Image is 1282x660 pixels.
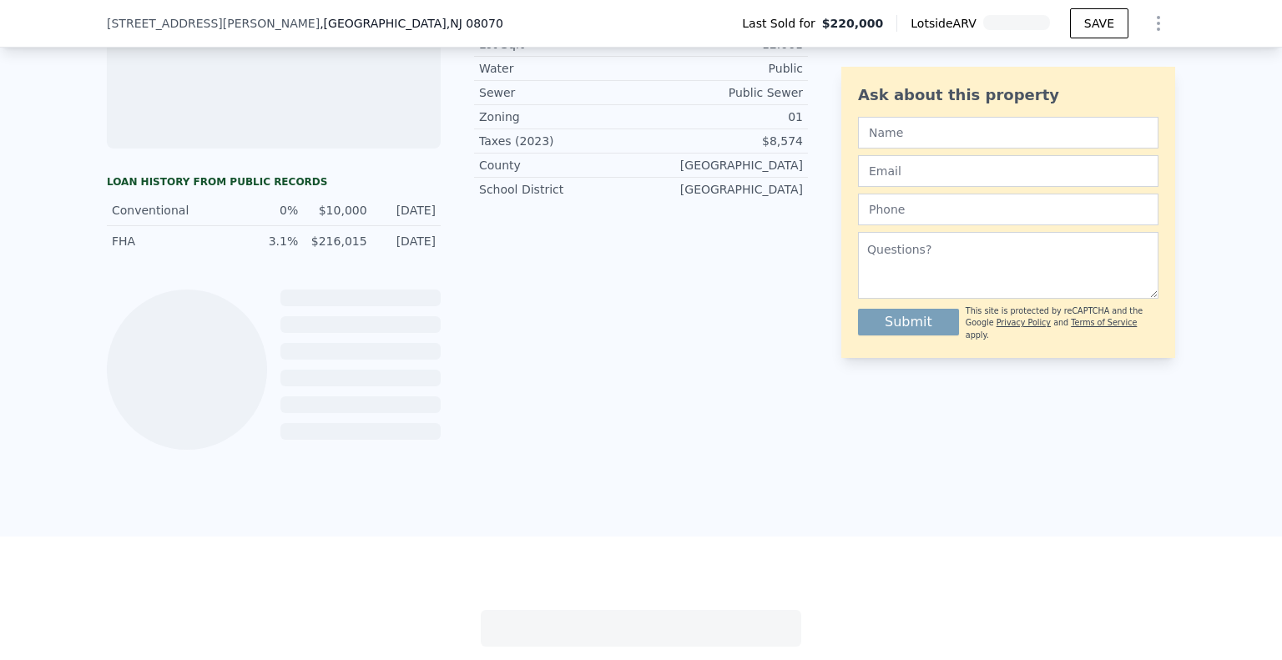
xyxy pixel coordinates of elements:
div: Water [479,60,641,77]
div: 3.1% [240,233,298,249]
div: [DATE] [377,202,436,219]
div: Loan history from public records [107,175,441,189]
input: Name [858,117,1158,149]
div: [GEOGRAPHIC_DATA] [641,157,803,174]
span: Last Sold for [742,15,822,32]
a: Terms of Service [1071,318,1137,327]
div: FHA [112,233,230,249]
div: Zoning [479,108,641,125]
div: Ask about this property [858,83,1158,107]
div: School District [479,181,641,198]
div: Taxes (2023) [479,133,641,149]
div: Public Sewer [641,84,803,101]
button: Show Options [1142,7,1175,40]
div: 01 [641,108,803,125]
div: [GEOGRAPHIC_DATA] [641,181,803,198]
input: Phone [858,194,1158,225]
span: , [GEOGRAPHIC_DATA] [320,15,503,32]
a: Privacy Policy [997,318,1051,327]
div: [DATE] [377,233,436,249]
span: , NJ 08070 [447,17,503,30]
span: Lotside ARV [911,15,982,32]
button: SAVE [1070,8,1128,38]
span: [STREET_ADDRESS][PERSON_NAME] [107,15,320,32]
div: Conventional [112,202,230,219]
input: Email [858,155,1158,187]
span: $220,000 [822,15,884,32]
div: Public [641,60,803,77]
div: This site is protected by reCAPTCHA and the Google and apply. [966,305,1158,341]
button: Submit [858,309,959,335]
div: County [479,157,641,174]
div: $10,000 [308,202,366,219]
div: 0% [240,202,298,219]
div: Sewer [479,84,641,101]
div: $8,574 [641,133,803,149]
div: $216,015 [308,233,366,249]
